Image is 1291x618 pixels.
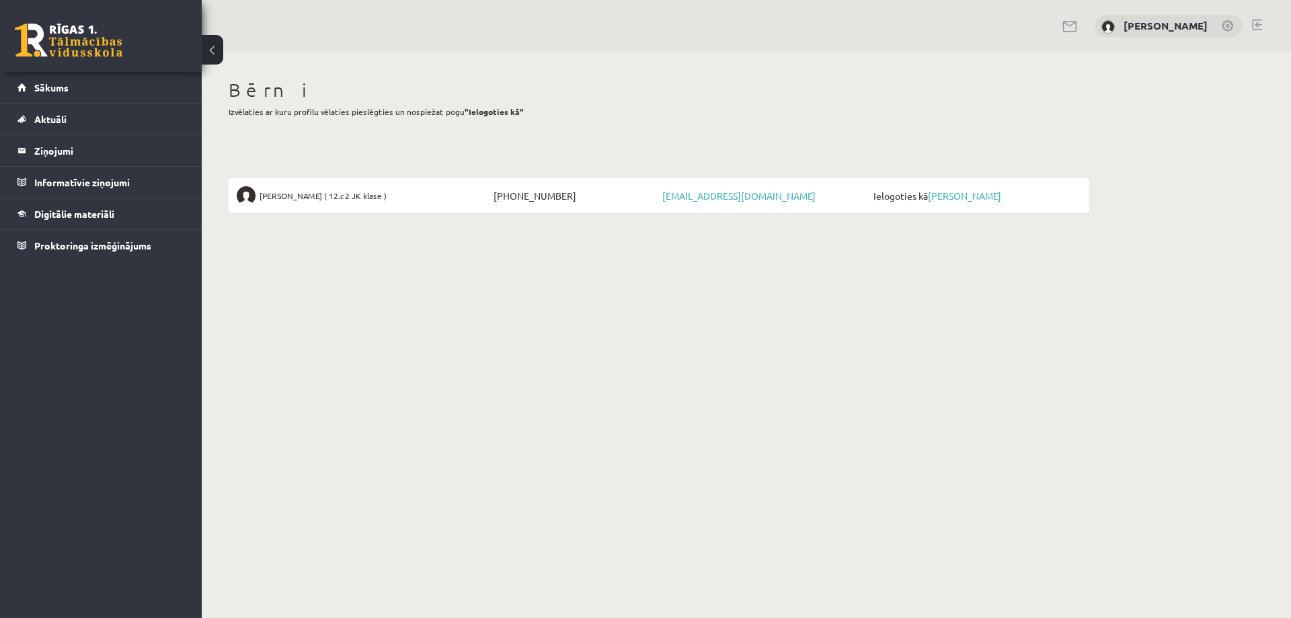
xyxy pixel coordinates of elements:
img: Daiga Ozola [1101,20,1115,34]
a: Rīgas 1. Tālmācības vidusskola [15,24,122,57]
span: Ielogoties kā [870,186,1081,205]
span: [PERSON_NAME] ( 12.c2 JK klase ) [260,186,387,205]
span: Aktuāli [34,113,67,125]
legend: Ziņojumi [34,135,185,166]
span: Proktoringa izmēģinājums [34,239,151,252]
legend: Informatīvie ziņojumi [34,167,185,198]
a: [EMAIL_ADDRESS][DOMAIN_NAME] [662,190,816,202]
a: [PERSON_NAME] [928,190,1001,202]
a: Ziņojumi [17,135,185,166]
a: Aktuāli [17,104,185,134]
a: Informatīvie ziņojumi [17,167,185,198]
span: Digitālie materiāli [34,208,114,220]
span: Sākums [34,81,69,93]
img: Kristīne Ozola [237,186,256,205]
h1: Bērni [229,79,1089,102]
span: [PHONE_NUMBER] [490,186,659,205]
a: [PERSON_NAME] [1124,19,1208,32]
a: Sākums [17,72,185,103]
b: "Ielogoties kā" [465,106,524,117]
p: Izvēlaties ar kuru profilu vēlaties pieslēgties un nospiežat pogu [229,106,1089,118]
a: Proktoringa izmēģinājums [17,230,185,261]
a: Digitālie materiāli [17,198,185,229]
